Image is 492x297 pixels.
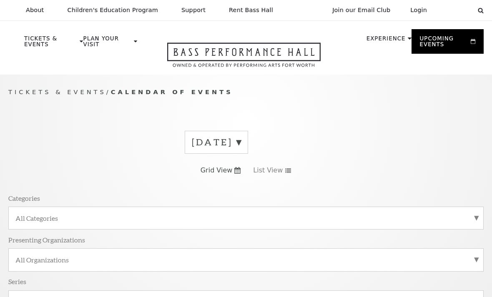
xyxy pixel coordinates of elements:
[229,7,273,14] p: Rent Bass Hall
[83,36,132,52] p: Plan Your Visit
[8,277,26,286] p: Series
[15,214,477,222] label: All Categories
[8,194,40,202] p: Categories
[440,6,470,14] select: Select:
[181,7,206,14] p: Support
[201,166,233,175] span: Grid View
[111,88,233,95] span: Calendar of Events
[8,87,484,97] p: /
[67,7,158,14] p: Children's Education Program
[24,36,78,52] p: Tickets & Events
[253,166,283,175] span: List View
[8,235,85,244] p: Presenting Organizations
[15,255,477,264] label: All Organizations
[366,36,406,46] p: Experience
[26,7,44,14] p: About
[8,88,106,95] span: Tickets & Events
[192,136,241,149] label: [DATE]
[420,36,469,52] p: Upcoming Events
